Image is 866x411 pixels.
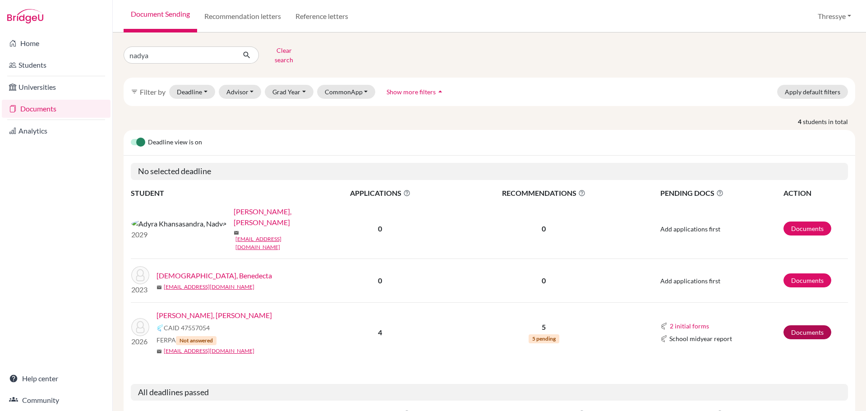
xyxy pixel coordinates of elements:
span: Add applications first [660,277,720,285]
a: Documents [783,325,831,339]
a: [EMAIL_ADDRESS][DOMAIN_NAME] [164,283,254,291]
button: Deadline [169,85,215,99]
img: Common App logo [157,324,164,332]
a: Documents [2,100,111,118]
a: Analytics [2,122,111,140]
a: Documents [783,273,831,287]
button: Advisor [219,85,262,99]
a: [EMAIL_ADDRESS][DOMAIN_NAME] [164,347,254,355]
span: CAID 47557054 [164,323,210,332]
img: Common App logo [660,335,668,342]
span: FERPA [157,335,216,345]
span: mail [234,230,239,236]
a: Students [2,56,111,74]
span: RECOMMENDATIONS [450,188,638,199]
a: Community [2,391,111,409]
p: 2023 [131,284,149,295]
span: Show more filters [387,88,436,96]
i: filter_list [131,88,138,95]
span: mail [157,285,162,290]
span: Deadline view is on [148,137,202,148]
img: Common App logo [660,323,668,330]
button: 2 initial forms [669,321,709,331]
span: Filter by [140,88,166,96]
span: students in total [803,117,855,126]
img: Bridge-U [7,9,43,23]
b: 0 [378,224,382,233]
button: Grad Year [265,85,313,99]
strong: 4 [798,117,803,126]
b: 0 [378,276,382,285]
p: 5 [450,322,638,332]
img: Valerie Onggo, Nadya [131,318,149,336]
img: Adyra Khansasandra, Nadya [131,218,226,229]
th: ACTION [783,187,848,199]
a: Home [2,34,111,52]
a: Universities [2,78,111,96]
span: School midyear report [669,334,732,343]
span: PENDING DOCS [660,188,783,199]
a: Help center [2,369,111,388]
h5: All deadlines passed [131,384,848,401]
img: Nadya Evangelie, Benedecta [131,266,149,284]
span: APPLICATIONS [312,188,449,199]
th: STUDENT [131,187,311,199]
a: [PERSON_NAME], [PERSON_NAME] [234,206,318,228]
span: Not answered [176,336,216,345]
p: 0 [450,275,638,286]
span: 5 pending [529,334,559,343]
a: [EMAIL_ADDRESS][DOMAIN_NAME] [235,235,318,251]
b: 4 [378,328,382,337]
i: arrow_drop_up [436,87,445,96]
a: [PERSON_NAME], [PERSON_NAME] [157,310,272,321]
a: [DEMOGRAPHIC_DATA], Benedecta [157,270,272,281]
input: Find student by name... [124,46,235,64]
h5: No selected deadline [131,163,848,180]
p: 0 [450,223,638,234]
button: CommonApp [317,85,376,99]
a: Documents [783,222,831,236]
p: 2029 [131,229,226,240]
button: Show more filtersarrow_drop_up [379,85,452,99]
button: Thressye [814,8,855,25]
button: Apply default filters [777,85,848,99]
span: Add applications first [660,225,720,233]
button: Clear search [259,43,309,67]
span: mail [157,349,162,354]
p: 2026 [131,336,149,347]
